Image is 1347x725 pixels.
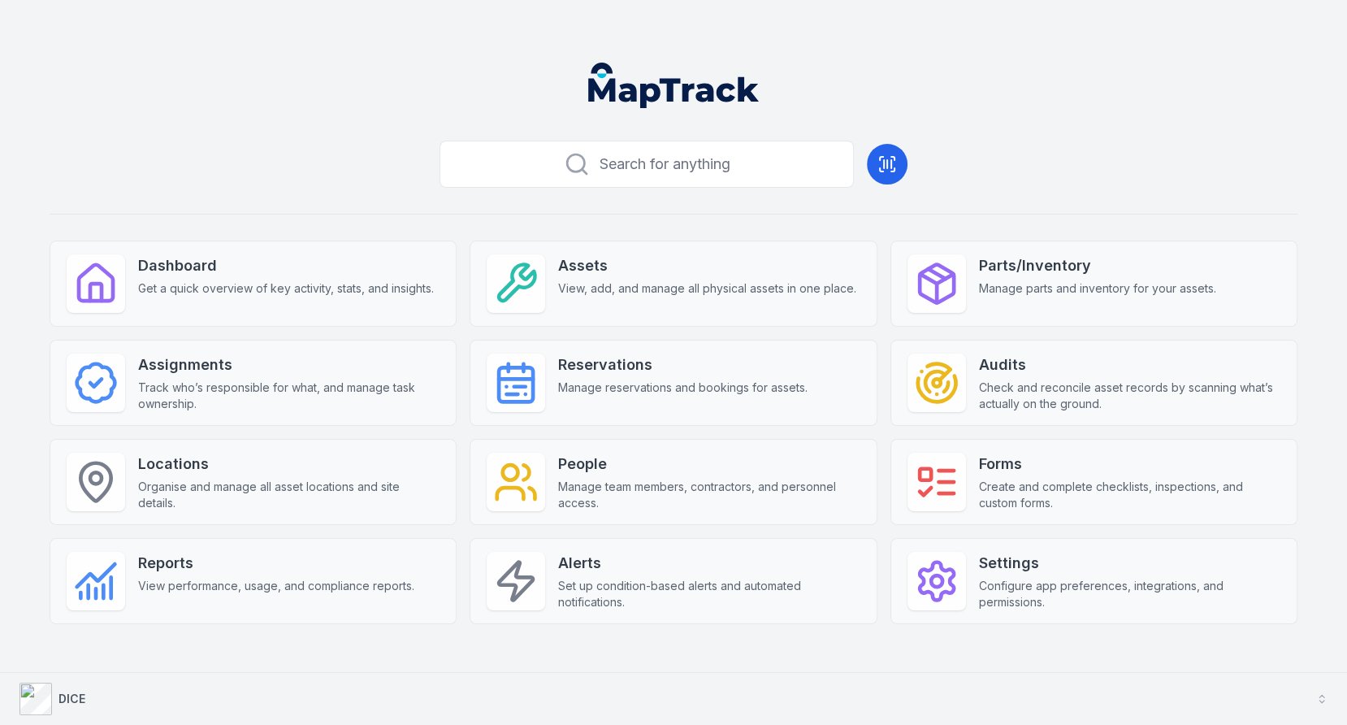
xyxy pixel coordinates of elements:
span: View performance, usage, and compliance reports. [138,578,414,594]
span: View, add, and manage all physical assets in one place. [558,280,856,297]
span: Get a quick overview of key activity, stats, and insights. [138,280,434,297]
strong: Forms [979,453,1280,475]
strong: Parts/Inventory [979,254,1216,277]
strong: Audits [979,354,1280,376]
span: Manage parts and inventory for your assets. [979,280,1216,297]
a: LocationsOrganise and manage all asset locations and site details. [50,439,457,525]
a: DashboardGet a quick overview of key activity, stats, and insights. [50,241,457,327]
span: Set up condition-based alerts and automated notifications. [558,578,860,610]
strong: Reports [138,552,414,575]
span: Track who’s responsible for what, and manage task ownership. [138,380,440,412]
strong: Alerts [558,552,860,575]
a: AssetsView, add, and manage all physical assets in one place. [470,241,877,327]
nav: Global [562,63,785,108]
a: FormsCreate and complete checklists, inspections, and custom forms. [890,439,1297,525]
strong: Locations [138,453,440,475]
a: Parts/InventoryManage parts and inventory for your assets. [890,241,1297,327]
strong: Settings [979,552,1280,575]
a: AlertsSet up condition-based alerts and automated notifications. [470,538,877,624]
strong: Assignments [138,354,440,376]
button: Search for anything [440,141,854,188]
a: ReportsView performance, usage, and compliance reports. [50,538,457,624]
a: SettingsConfigure app preferences, integrations, and permissions. [890,538,1297,624]
span: Search for anything [600,153,730,176]
strong: Assets [558,254,856,277]
strong: DICE [58,692,85,705]
span: Organise and manage all asset locations and site details. [138,479,440,511]
span: Configure app preferences, integrations, and permissions. [979,578,1280,610]
strong: People [558,453,860,475]
a: AuditsCheck and reconcile asset records by scanning what’s actually on the ground. [890,340,1297,426]
a: ReservationsManage reservations and bookings for assets. [470,340,877,426]
a: PeopleManage team members, contractors, and personnel access. [470,439,877,525]
span: Manage team members, contractors, and personnel access. [558,479,860,511]
span: Check and reconcile asset records by scanning what’s actually on the ground. [979,380,1280,412]
strong: Reservations [558,354,808,376]
a: AssignmentsTrack who’s responsible for what, and manage task ownership. [50,340,457,426]
strong: Dashboard [138,254,434,277]
span: Create and complete checklists, inspections, and custom forms. [979,479,1280,511]
span: Manage reservations and bookings for assets. [558,380,808,396]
